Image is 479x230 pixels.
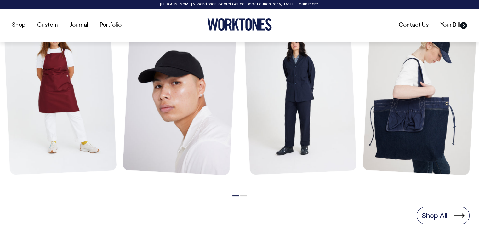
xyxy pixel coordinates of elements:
a: Shop [9,20,28,31]
a: Shop All [417,207,470,224]
img: Unstructured Blazer [243,10,357,175]
a: Contact Us [396,20,431,31]
a: Portfolio [97,20,124,31]
button: 2 of 2 [240,195,247,196]
a: Learn more [297,3,318,6]
img: Blank Dad Cap [123,10,237,175]
button: 1 of 2 [232,195,239,196]
img: Store Bag [362,10,477,175]
a: Journal [67,20,91,31]
div: [PERSON_NAME] × Worktones ‘Secret Sauce’ Book Launch Party, [DATE]. . [6,2,473,7]
img: Mo Apron [3,10,117,175]
a: Custom [35,20,60,31]
span: 0 [460,22,467,29]
a: Your Bill0 [438,20,470,31]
